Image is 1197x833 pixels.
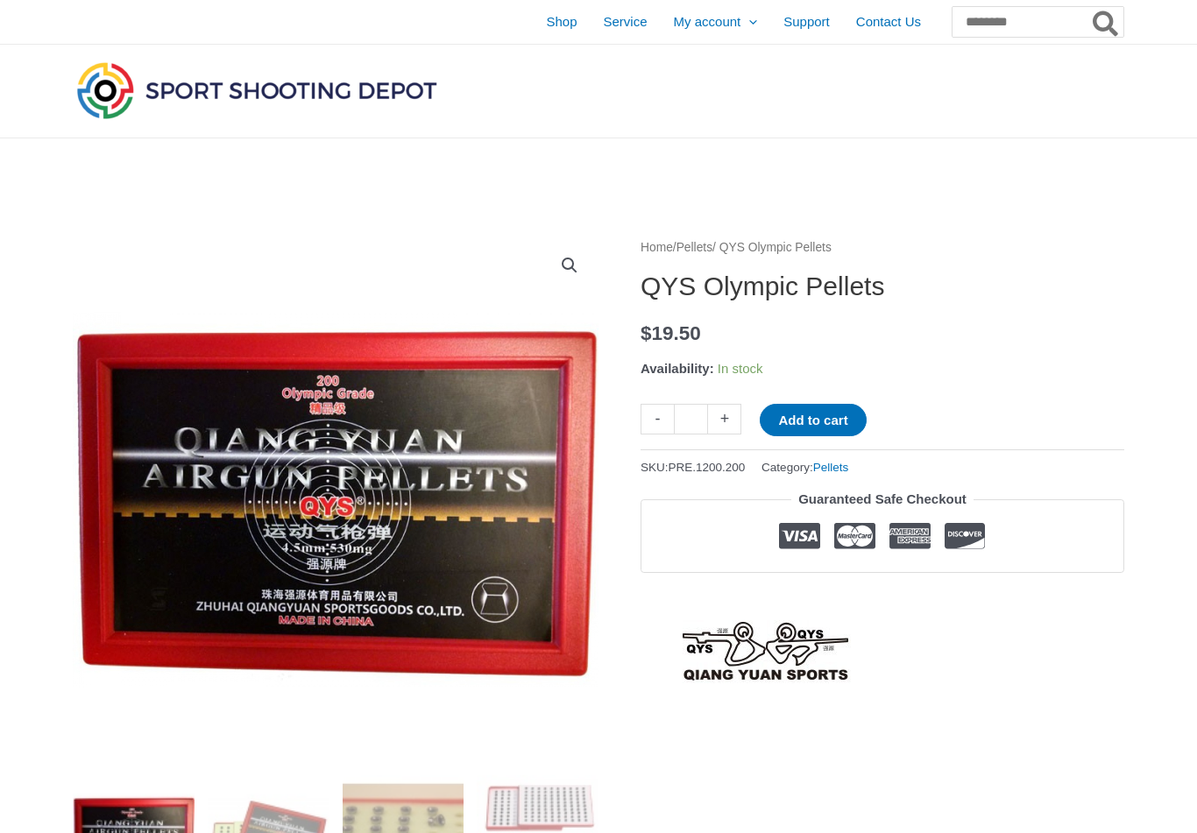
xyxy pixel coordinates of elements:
[641,236,1124,259] nav: Breadcrumb
[708,404,741,434] a: +
[641,361,714,376] span: Availability:
[641,322,652,344] span: $
[761,456,848,478] span: Category:
[641,404,674,434] a: -
[813,461,849,474] a: Pellets
[641,456,745,478] span: SKU:
[1089,7,1123,37] button: Search
[669,461,746,474] span: PRE.1200.200
[73,58,441,123] img: Sport Shooting Depot
[760,404,866,436] button: Add to cart
[718,361,763,376] span: In stock
[641,271,1124,302] h1: QYS Olympic Pellets
[791,487,974,512] legend: Guaranteed Safe Checkout
[641,586,1124,607] iframe: Customer reviews powered by Trustpilot
[641,620,893,683] a: QYS
[676,241,712,254] a: Pellets
[674,404,708,434] input: Product quantity
[641,322,701,344] bdi: 19.50
[554,250,585,281] a: View full-screen image gallery
[641,241,673,254] a: Home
